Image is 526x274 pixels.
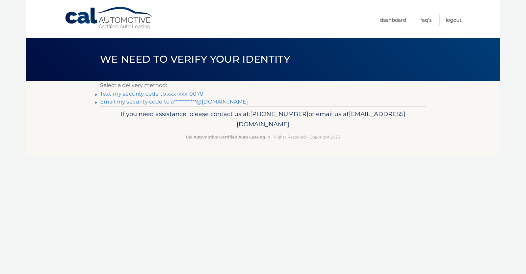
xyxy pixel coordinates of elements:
[186,135,265,139] strong: Cal Automotive Certified Auto Leasing
[100,53,290,65] span: We need to verify your identity
[100,81,426,90] p: Select a delivery method:
[420,15,432,25] a: FAQ's
[104,109,422,130] p: If you need assistance, please contact us at: or email us at
[250,110,308,118] span: [PHONE_NUMBER]
[65,7,153,30] a: Cal Automotive
[100,91,203,97] a: Text my security code to xxx-xxx-0070
[446,15,461,25] a: Logout
[104,134,422,140] p: - All Rights Reserved - Copyright 2025
[380,15,406,25] a: Dashboard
